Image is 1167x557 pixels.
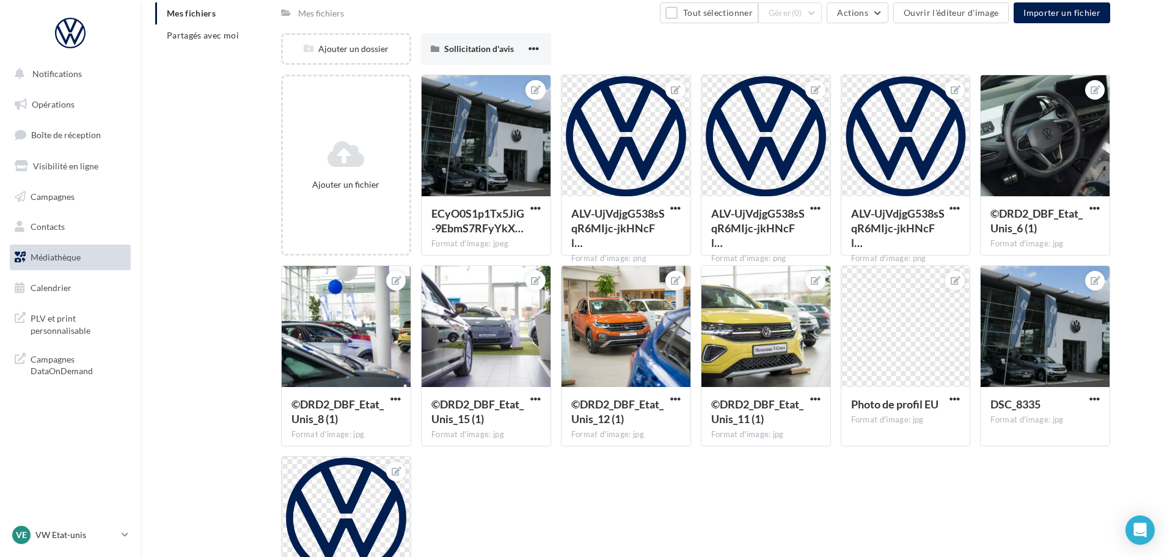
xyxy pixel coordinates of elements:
span: Photo de profil EU [851,397,938,411]
span: ALV-UjVdjgG538sSqR6MIjc-jkHNcFle1C4izU34X2oZyCxN1dsahrWV [711,207,805,249]
button: Actions [827,2,888,23]
span: DSC_8335 [990,397,1041,411]
a: Campagnes [7,184,133,210]
a: VE VW Etat-unis [10,523,131,547]
div: Format d'image: jpg [571,429,681,440]
span: Campagnes DataOnDemand [31,351,126,377]
div: Mes fichiers [298,7,344,20]
span: Mes fichiers [167,8,216,18]
span: ©DRD2_DBF_Etat_Unis_15 (1) [431,397,524,426]
div: Format d'image: png [711,253,821,264]
span: ©DRD2_DBF_Etat_Unis_6 (1) [990,207,1083,235]
div: Format d'image: jpg [431,429,541,440]
span: Importer un fichier [1023,7,1100,18]
span: Médiathèque [31,252,81,262]
span: ©DRD2_DBF_Etat_Unis_11 (1) [711,397,803,426]
span: Opérations [32,99,75,109]
a: Médiathèque [7,245,133,270]
a: Opérations [7,92,133,117]
div: Format d'image: jpg [291,429,401,440]
span: ©DRD2_DBF_Etat_Unis_12 (1) [571,397,664,426]
div: Format d'image: png [571,253,681,264]
a: Calendrier [7,275,133,301]
span: Boîte de réception [31,130,101,140]
span: (0) [792,8,802,18]
button: Ouvrir l'éditeur d'image [893,2,1009,23]
span: ALV-UjVdjgG538sSqR6MIjc-jkHNcFle1C4izU34X2oZyCxN1dsahrWV [571,207,665,249]
span: Contacts [31,221,65,232]
span: Campagnes [31,191,75,201]
span: Sollicitation d'avis [444,43,514,54]
a: Visibilité en ligne [7,153,133,179]
button: Importer un fichier [1014,2,1110,23]
span: Actions [837,7,868,18]
span: VE [16,529,27,541]
div: Format d'image: jpg [711,429,821,440]
div: Format d'image: jpg [990,415,1100,426]
div: Format d'image: jpg [851,415,960,426]
span: ALV-UjVdjgG538sSqR6MIjc-jkHNcFle1C4izU34X2oZyCxN1dsahrWV [851,207,945,249]
div: Ajouter un dossier [283,43,409,55]
span: ECyO0S1p1Tx5JiG-9EbmS7RFyYkXTJVANYqdhmZhEX0TIK-lO9CeLOUbSo_FaXaF8VlEx9-cWDgoyUiyCA=s0 [431,207,524,235]
button: Tout sélectionner [660,2,758,23]
span: ©DRD2_DBF_Etat_Unis_8 (1) [291,397,384,426]
div: Format d'image: jpg [990,238,1100,249]
span: Visibilité en ligne [33,161,98,171]
span: Calendrier [31,282,71,293]
p: VW Etat-unis [35,529,117,541]
a: PLV et print personnalisable [7,305,133,341]
div: Format d'image: jpeg [431,238,541,249]
button: Notifications [7,61,128,87]
div: Ajouter un fichier [288,179,404,191]
a: Campagnes DataOnDemand [7,346,133,382]
div: Open Intercom Messenger [1125,515,1155,545]
a: Contacts [7,214,133,240]
a: Boîte de réception [7,122,133,148]
span: PLV et print personnalisable [31,310,126,336]
span: Notifications [32,68,82,79]
button: Gérer(0) [758,2,822,23]
div: Format d'image: png [851,253,960,264]
span: Partagés avec moi [167,30,239,40]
